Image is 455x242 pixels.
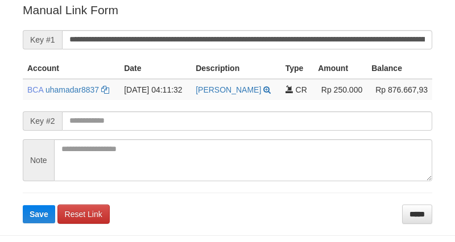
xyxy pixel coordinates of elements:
[23,2,432,18] p: Manual Link Form
[196,85,261,94] a: [PERSON_NAME]
[23,205,55,223] button: Save
[65,210,102,219] span: Reset Link
[101,85,109,94] a: Copy uhamadar8837 to clipboard
[23,58,119,79] th: Account
[45,85,99,94] a: uhamadar8837
[367,58,432,79] th: Balance
[23,139,54,181] span: Note
[27,85,43,94] span: BCA
[313,79,367,100] td: Rp 250.000
[281,58,314,79] th: Type
[119,58,191,79] th: Date
[119,79,191,100] td: [DATE] 04:11:32
[313,58,367,79] th: Amount
[30,210,48,219] span: Save
[23,30,62,49] span: Key #1
[23,111,62,131] span: Key #2
[57,205,110,224] a: Reset Link
[367,79,432,100] td: Rp 876.667,93
[191,58,280,79] th: Description
[296,85,307,94] span: CR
